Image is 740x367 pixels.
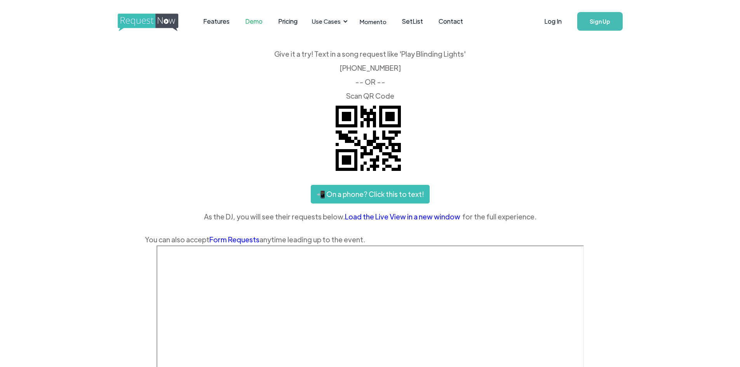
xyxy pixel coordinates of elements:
[145,234,595,245] div: You can also accept anytime leading up to the event.
[195,9,237,33] a: Features
[577,12,623,31] a: Sign Up
[118,14,176,29] a: home
[329,99,407,177] img: QR code
[394,9,431,33] a: SetList
[311,185,430,204] a: 📲 On a phone? Click this to text!
[345,211,462,223] a: Load the Live View in a new window
[118,14,193,31] img: requestnow logo
[145,50,595,99] div: Give it a try! Text in a song request like 'Play Blinding Lights' ‍ [PHONE_NUMBER] -- OR -- ‍ Sca...
[431,9,471,33] a: Contact
[312,17,341,26] div: Use Cases
[536,8,569,35] a: Log In
[270,9,305,33] a: Pricing
[145,211,595,223] div: As the DJ, you will see their requests below. for the full experience.
[352,10,394,33] a: Momento
[209,235,259,244] a: Form Requests
[237,9,270,33] a: Demo
[307,9,350,33] div: Use Cases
